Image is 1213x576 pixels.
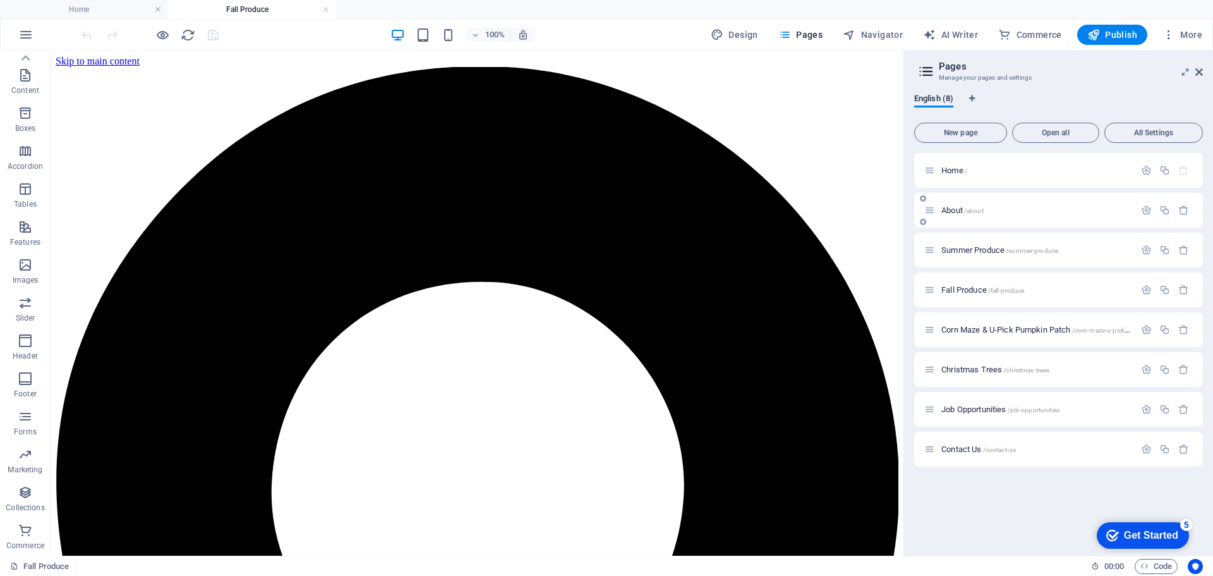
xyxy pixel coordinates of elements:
[938,246,1135,254] div: Summer Produce/summer-produce
[1159,205,1170,216] div: Duplicate
[983,446,1017,453] span: /contact-us
[914,91,953,109] span: English (8)
[838,25,908,45] button: Navigator
[941,285,1024,295] span: Fall Produce
[1113,561,1115,571] span: :
[517,29,529,40] i: On resize automatically adjust zoom level to fit chosen device.
[1159,165,1170,176] div: Duplicate
[1072,327,1171,334] span: /corn-maze-u-pick-pumpkin-patch
[1006,247,1058,254] span: /summer-produce
[10,6,102,33] div: Get Started 5 items remaining, 0% complete
[1012,123,1099,143] button: Open all
[180,27,195,42] button: reload
[941,365,1049,374] span: Christmas Trees
[1141,404,1152,415] div: Settings
[1110,129,1197,137] span: All Settings
[938,206,1135,214] div: About/about
[1178,285,1189,295] div: Remove
[1178,165,1189,176] div: The startpage cannot be deleted
[37,14,92,25] div: Get Started
[843,28,903,41] span: Navigator
[1162,28,1202,41] span: More
[706,25,763,45] div: Design (Ctrl+Alt+Y)
[1077,25,1147,45] button: Publish
[10,237,40,247] p: Features
[914,94,1203,118] div: Language Tabs
[168,3,336,16] h4: Fall Produce
[1135,559,1178,574] button: Code
[1178,364,1189,375] div: Remove
[1104,123,1203,143] button: All Settings
[1159,404,1170,415] div: Duplicate
[941,405,1059,414] span: Click to open page
[988,287,1025,294] span: /fall-produce
[1178,404,1189,415] div: Remove
[938,286,1135,294] div: Fall Produce/fall-produce
[914,123,1007,143] button: New page
[1091,559,1125,574] h6: Session time
[13,275,39,285] p: Images
[11,85,39,95] p: Content
[918,25,983,45] button: AI Writer
[941,325,1171,334] span: Click to open page
[13,351,38,361] p: Header
[1178,245,1189,255] div: Remove
[923,28,978,41] span: AI Writer
[998,28,1062,41] span: Commerce
[466,27,510,42] button: 100%
[1008,407,1060,414] span: /job-opportunities
[14,199,37,209] p: Tables
[938,166,1135,175] div: Home/
[964,207,984,214] span: /about
[706,25,763,45] button: Design
[1104,559,1124,574] span: 00 00
[938,365,1135,374] div: Christmas Trees/christmas-trees
[5,5,89,16] a: Skip to main content
[1159,285,1170,295] div: Duplicate
[711,28,758,41] span: Design
[1141,444,1152,455] div: Settings
[941,444,1016,454] span: Click to open page
[1178,444,1189,455] div: Remove
[1159,444,1170,455] div: Duplicate
[16,313,35,323] p: Slider
[938,405,1135,414] div: Job Opportunities/job-opportunities
[773,25,828,45] button: Pages
[1140,559,1172,574] span: Code
[993,25,1067,45] button: Commerce
[1141,245,1152,255] div: Settings
[939,72,1178,83] h3: Manage your pages and settings
[1159,245,1170,255] div: Duplicate
[8,465,42,475] p: Marketing
[10,559,69,574] a: Click to cancel selection. Double-click to open Pages
[938,326,1135,334] div: Corn Maze & U-Pick Pumpkin Patch/corn-maze-u-pick-pumpkin-patch
[1178,324,1189,335] div: Remove
[941,205,984,215] span: About
[94,3,106,15] div: 5
[14,427,37,437] p: Forms
[939,61,1203,72] h2: Pages
[941,166,967,175] span: Click to open page
[1159,324,1170,335] div: Duplicate
[1087,28,1137,41] span: Publish
[1003,367,1049,374] span: /christmas-trees
[1178,205,1189,216] div: Remove
[965,168,967,175] span: /
[1188,559,1203,574] button: Usercentrics
[778,28,823,41] span: Pages
[920,129,1001,137] span: New page
[6,541,44,551] p: Commerce
[941,245,1058,255] span: Summer Produce
[1018,129,1094,137] span: Open all
[485,27,505,42] h6: 100%
[14,389,37,399] p: Footer
[1157,25,1207,45] button: More
[15,123,36,133] p: Boxes
[1141,364,1152,375] div: Settings
[6,503,44,513] p: Collections
[938,445,1135,453] div: Contact Us/contact-us
[1141,285,1152,295] div: Settings
[181,28,195,42] i: Reload page
[8,161,43,171] p: Accordion
[1141,324,1152,335] div: Settings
